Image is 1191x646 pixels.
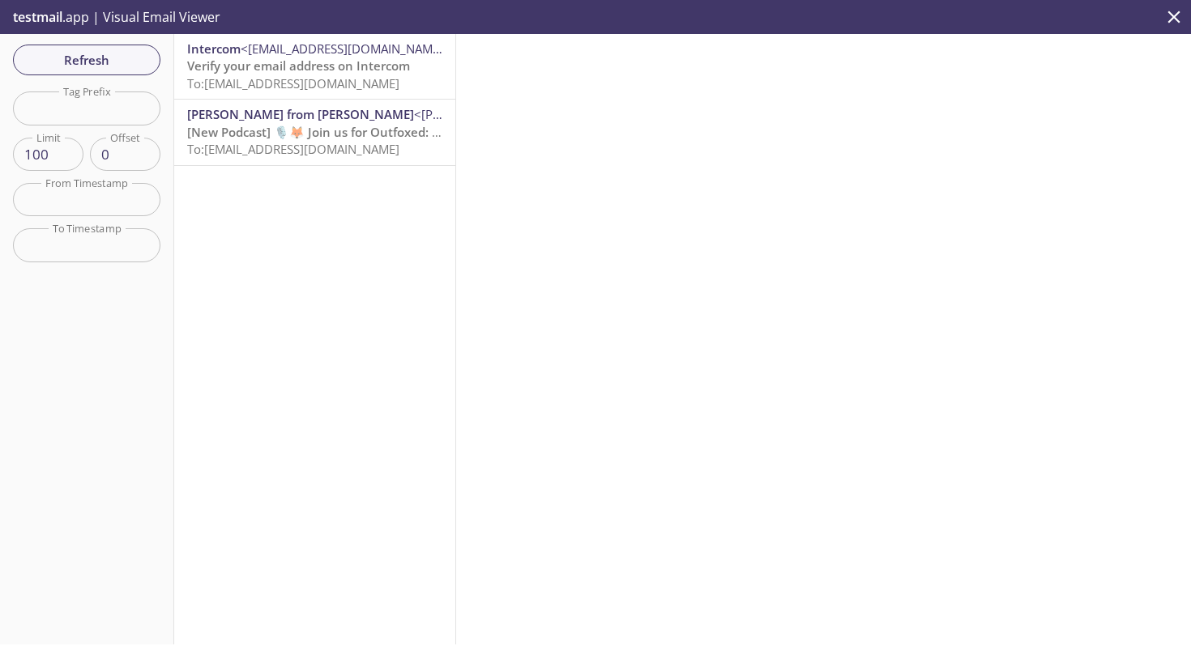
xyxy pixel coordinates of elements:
span: [New Podcast] 🎙️🦊 Join us for Outfoxed: your invite inside 🦊🎙️ [187,124,567,140]
span: Refresh [26,49,147,70]
div: Intercom<[EMAIL_ADDRESS][DOMAIN_NAME]>Verify your email address on IntercomTo:[EMAIL_ADDRESS][DOM... [174,34,455,99]
span: Intercom [187,40,241,57]
span: [PERSON_NAME] from [PERSON_NAME] [187,106,414,122]
button: Refresh [13,45,160,75]
nav: emails [174,34,455,166]
span: testmail [13,8,62,26]
span: To: [EMAIL_ADDRESS][DOMAIN_NAME] [187,75,399,91]
span: <[PERSON_NAME][EMAIL_ADDRESS][DOMAIN_NAME][PERSON_NAME]> [414,106,810,122]
div: [PERSON_NAME] from [PERSON_NAME]<[PERSON_NAME][EMAIL_ADDRESS][DOMAIN_NAME][PERSON_NAME]>[New Podc... [174,100,455,164]
span: To: [EMAIL_ADDRESS][DOMAIN_NAME] [187,141,399,157]
span: <[EMAIL_ADDRESS][DOMAIN_NAME]> [241,40,450,57]
span: Verify your email address on Intercom [187,57,410,74]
